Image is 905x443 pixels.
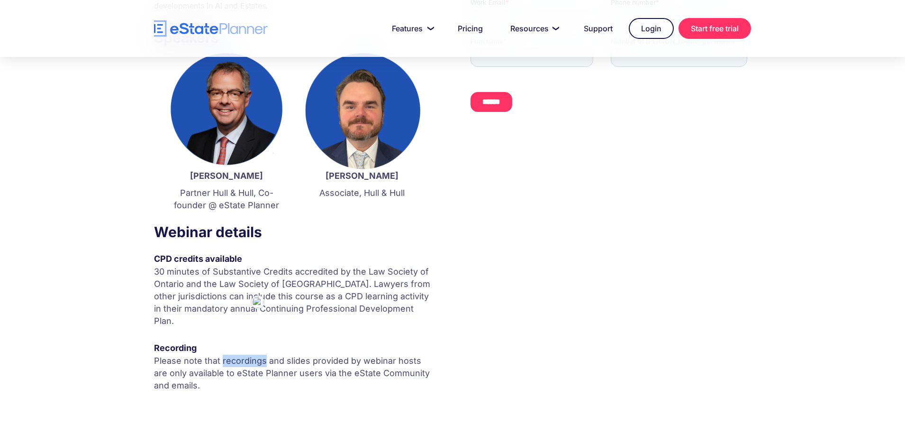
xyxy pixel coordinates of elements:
[190,171,263,181] strong: [PERSON_NAME]
[679,18,751,39] a: Start free trial
[154,355,434,392] p: Please note that recordings and slides provided by webinar hosts are only available to eState Pla...
[326,171,398,181] strong: [PERSON_NAME]
[572,19,624,38] a: Support
[629,18,674,39] a: Login
[154,341,434,355] div: Recording
[154,20,268,37] a: home
[140,39,185,47] span: Phone number
[380,19,442,38] a: Features
[140,0,174,9] span: Last Name
[140,78,263,86] span: Number of [PERSON_NAME] per month
[499,19,568,38] a: Resources
[304,187,420,199] p: Associate, Hull & Hull
[154,266,434,327] p: 30 minutes of Substantive Credits accredited by the Law Society of Ontario and the Law Society of...
[154,221,434,243] h3: Webinar details
[446,19,494,38] a: Pricing
[168,187,285,212] p: Partner Hull & Hull, Co-founder @ eState Planner
[154,254,242,264] strong: CPD credits available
